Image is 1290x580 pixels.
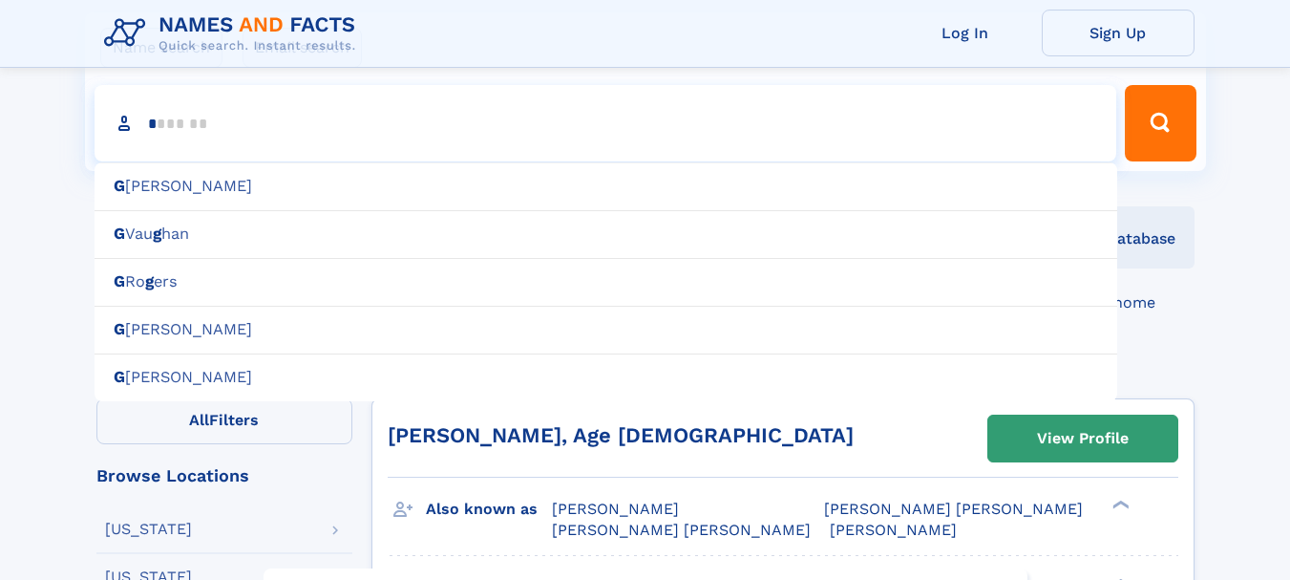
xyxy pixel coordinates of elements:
div: [PERSON_NAME] [95,354,1117,402]
h3: Also known as [426,493,552,526]
b: G [114,320,125,338]
div: Browse Locations [96,467,352,484]
label: Filters [96,398,352,444]
span: [PERSON_NAME] [830,521,957,539]
span: [PERSON_NAME] [PERSON_NAME] [552,521,811,539]
b: G [114,177,125,195]
a: Log In [889,10,1042,56]
input: search input [95,85,1117,161]
span: [PERSON_NAME] [PERSON_NAME] [824,500,1083,518]
div: Vau han [95,210,1117,259]
div: [US_STATE] [105,522,192,537]
img: Logo Names and Facts [96,8,371,59]
div: [PERSON_NAME] [95,162,1117,211]
span: [PERSON_NAME] [552,500,679,518]
button: Search Button [1125,85,1195,161]
a: Sign Up [1042,10,1195,56]
b: G [114,368,125,386]
a: View Profile [988,416,1177,462]
b: g [153,225,161,243]
div: ❯ [1109,499,1131,511]
b: G [114,272,125,290]
span: All [189,411,209,429]
div: Ro ers [95,258,1117,307]
div: View Profile [1037,417,1129,461]
div: [PERSON_NAME] [95,306,1117,354]
b: G [114,225,125,243]
a: [PERSON_NAME], Age [DEMOGRAPHIC_DATA] [388,423,854,447]
b: g [145,272,154,290]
